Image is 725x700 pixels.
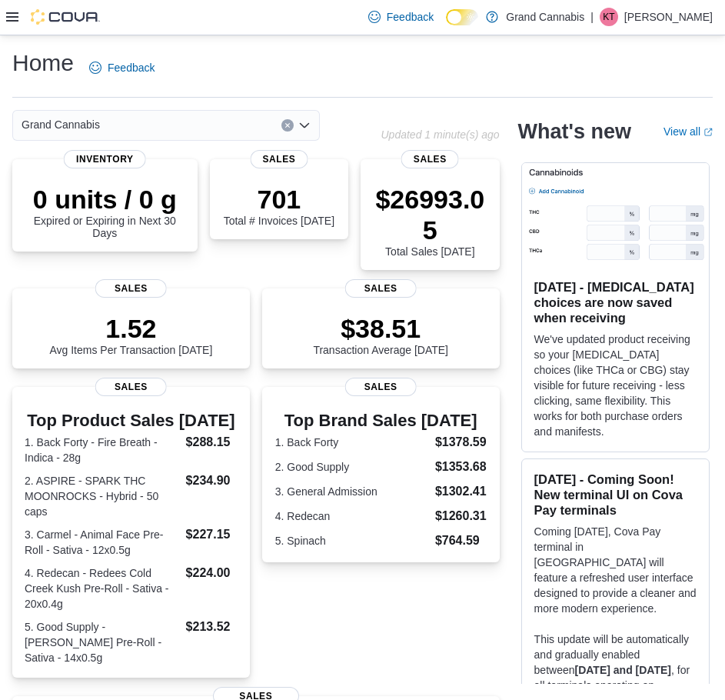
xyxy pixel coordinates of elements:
[298,119,311,132] button: Open list of options
[25,619,180,665] dt: 5. Good Supply - [PERSON_NAME] Pre-Roll - Sativa - 14x0.5g
[25,435,180,465] dt: 1. Back Forty - Fire Breath - Indica - 28g
[435,482,487,501] dd: $1302.41
[275,459,429,475] dt: 2. Good Supply
[435,458,487,476] dd: $1353.68
[224,184,334,215] p: 701
[600,8,618,26] div: Kelly Trudel
[446,9,478,25] input: Dark Mode
[275,435,429,450] dt: 1. Back Forty
[534,472,697,518] h3: [DATE] - Coming Soon! New terminal UI on Cova Pay terminals
[25,412,238,430] h3: Top Product Sales [DATE]
[401,150,459,168] span: Sales
[49,313,212,356] div: Avg Items Per Transaction [DATE]
[31,9,100,25] img: Cova
[186,564,238,582] dd: $224.00
[435,507,487,525] dd: $1260.31
[313,313,448,356] div: Transaction Average [DATE]
[12,48,74,78] h1: Home
[590,8,594,26] p: |
[186,618,238,636] dd: $213.52
[506,8,584,26] p: Grand Cannabis
[25,473,180,519] dt: 2. ASPIRE - SPARK THC MOONROCKS - Hybrid - 50 caps
[186,472,238,490] dd: $234.90
[345,279,417,298] span: Sales
[381,128,499,141] p: Updated 1 minute(s) ago
[25,184,185,239] div: Expired or Expiring in Next 30 Days
[624,8,713,26] p: [PERSON_NAME]
[435,532,487,550] dd: $764.59
[387,9,434,25] span: Feedback
[373,184,487,245] p: $26993.05
[534,524,697,616] p: Coming [DATE], Cova Pay terminal in [GEOGRAPHIC_DATA] will feature a refreshed user interface des...
[49,313,212,344] p: 1.52
[362,2,440,32] a: Feedback
[95,279,167,298] span: Sales
[373,184,487,258] div: Total Sales [DATE]
[250,150,308,168] span: Sales
[275,508,429,524] dt: 4. Redecan
[275,533,429,548] dt: 5. Spinach
[446,25,447,26] span: Dark Mode
[313,313,448,344] p: $38.51
[275,484,429,499] dt: 3. General Admission
[663,125,713,138] a: View allExternal link
[534,332,697,439] p: We've updated product receiving so your [MEDICAL_DATA] choices (like THCa or CBG) stay visible fo...
[575,664,671,676] strong: [DATE] and [DATE]
[603,8,614,26] span: KT
[108,60,155,75] span: Feedback
[281,119,294,132] button: Clear input
[186,433,238,452] dd: $288.15
[25,565,180,612] dt: 4. Redecan - Redees Cold Creek Kush Pre-Roll - Sativa - 20x0.4g
[186,525,238,544] dd: $227.15
[83,52,161,83] a: Feedback
[95,378,167,396] span: Sales
[275,412,487,430] h3: Top Brand Sales [DATE]
[22,115,100,134] span: Grand Cannabis
[25,527,180,558] dt: 3. Carmel - Animal Face Pre-Roll - Sativa - 12x0.5g
[534,279,697,325] h3: [DATE] - [MEDICAL_DATA] choices are now saved when receiving
[64,150,146,168] span: Inventory
[435,433,487,452] dd: $1378.59
[25,184,185,215] p: 0 units / 0 g
[345,378,417,396] span: Sales
[518,119,631,144] h2: What's new
[703,128,713,137] svg: External link
[224,184,334,227] div: Total # Invoices [DATE]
